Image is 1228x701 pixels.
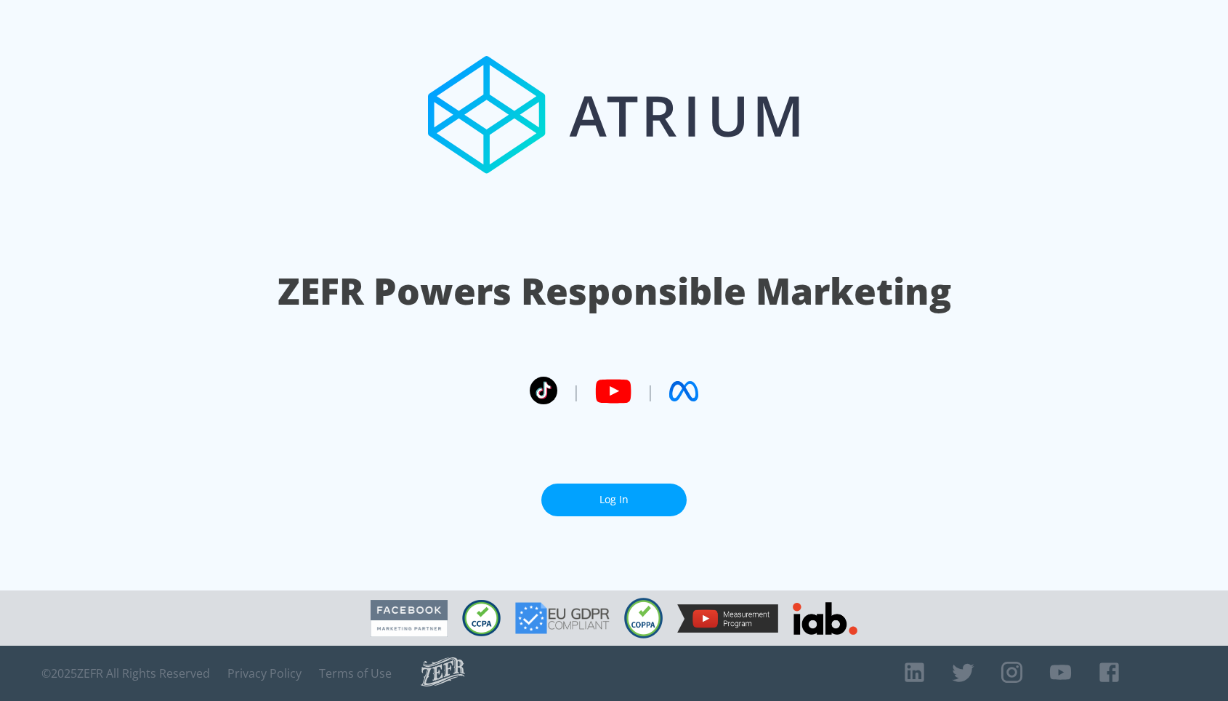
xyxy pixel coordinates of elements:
img: IAB [793,602,857,635]
a: Terms of Use [319,666,392,681]
img: GDPR Compliant [515,602,610,634]
img: Facebook Marketing Partner [371,600,448,637]
a: Privacy Policy [227,666,302,681]
a: Log In [541,484,687,516]
img: COPPA Compliant [624,598,663,638]
span: © 2025 ZEFR All Rights Reserved [41,666,210,681]
img: CCPA Compliant [462,600,501,636]
h1: ZEFR Powers Responsible Marketing [278,266,951,316]
img: YouTube Measurement Program [677,604,778,633]
span: | [572,380,581,402]
span: | [646,380,655,402]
